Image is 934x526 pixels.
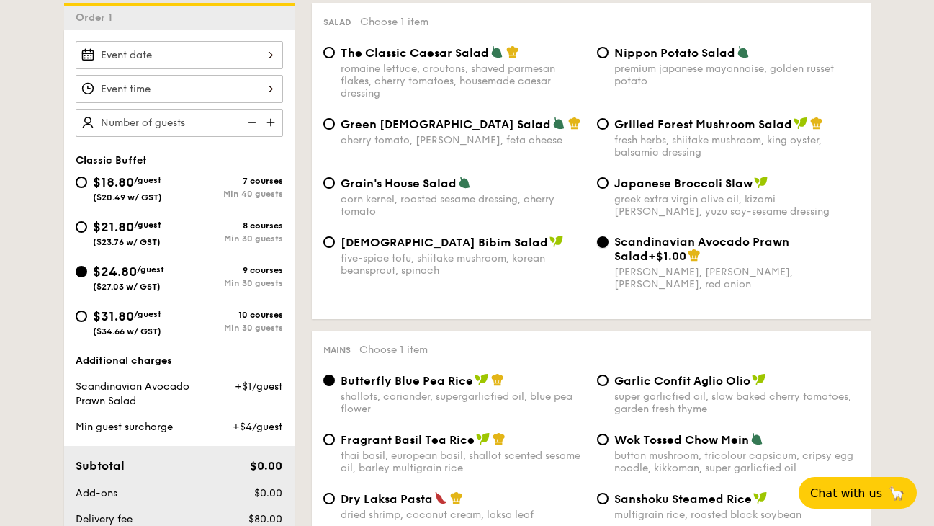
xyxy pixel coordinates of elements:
span: Butterfly Blue Pea Rice [341,374,473,388]
img: icon-chef-hat.a58ddaea.svg [688,249,701,262]
input: Butterfly Blue Pea Riceshallots, coriander, supergarlicfied oil, blue pea flower [323,375,335,386]
img: icon-vegetarian.fe4039eb.svg [737,45,750,58]
input: Event time [76,75,283,103]
img: icon-vegan.f8ff3823.svg [753,491,768,504]
span: ($34.66 w/ GST) [93,326,161,336]
img: icon-chef-hat.a58ddaea.svg [491,373,504,386]
span: Add-ons [76,487,117,499]
input: Japanese Broccoli Slawgreek extra virgin olive oil, kizami [PERSON_NAME], yuzu soy-sesame dressing [597,177,609,189]
span: Classic Buffet [76,154,147,166]
div: thai basil, european basil, shallot scented sesame oil, barley multigrain rice [341,450,585,474]
div: greek extra virgin olive oil, kizami [PERSON_NAME], yuzu soy-sesame dressing [614,193,859,218]
span: Chat with us [810,486,882,500]
input: $24.80/guest($27.03 w/ GST)9 coursesMin 30 guests [76,266,87,277]
span: +$1.00 [648,249,686,263]
span: Choose 1 item [359,344,428,356]
span: Green [DEMOGRAPHIC_DATA] Salad [341,117,551,131]
img: icon-chef-hat.a58ddaea.svg [568,117,581,130]
span: Sanshoku Steamed Rice [614,492,752,506]
input: $18.80/guest($20.49 w/ GST)7 coursesMin 40 guests [76,177,87,188]
div: Additional charges [76,354,283,368]
span: Grain's House Salad [341,177,457,190]
div: fresh herbs, shiitake mushroom, king oyster, balsamic dressing [614,134,859,159]
div: corn kernel, roasted sesame dressing, cherry tomato [341,193,585,218]
input: Dry Laksa Pastadried shrimp, coconut cream, laksa leaf [323,493,335,504]
div: 9 courses [179,265,283,275]
input: Scandinavian Avocado Prawn Salad+$1.00[PERSON_NAME], [PERSON_NAME], [PERSON_NAME], red onion [597,236,609,248]
span: Wok Tossed Chow Mein [614,433,749,447]
img: icon-add.58712e84.svg [261,109,283,136]
span: Scandinavian Avocado Prawn Salad [614,235,789,263]
input: $31.80/guest($34.66 w/ GST)10 coursesMin 30 guests [76,311,87,322]
span: Order 1 [76,12,118,24]
input: Grilled Forest Mushroom Saladfresh herbs, shiitake mushroom, king oyster, balsamic dressing [597,118,609,130]
span: /guest [134,309,161,319]
span: 🦙 [888,485,905,502]
div: 10 courses [179,310,283,320]
span: Japanese Broccoli Slaw [614,177,753,190]
span: $0.00 [250,459,282,473]
img: icon-vegetarian.fe4039eb.svg [490,45,503,58]
input: Grain's House Saladcorn kernel, roasted sesame dressing, cherry tomato [323,177,335,189]
img: icon-vegetarian.fe4039eb.svg [750,432,763,445]
span: ($23.76 w/ GST) [93,237,161,247]
input: [DEMOGRAPHIC_DATA] Bibim Saladfive-spice tofu, shiitake mushroom, korean beansprout, spinach [323,236,335,248]
div: Min 30 guests [179,233,283,244]
div: five-spice tofu, shiitake mushroom, korean beansprout, spinach [341,252,585,277]
span: Grilled Forest Mushroom Salad [614,117,792,131]
img: icon-vegan.f8ff3823.svg [754,176,768,189]
img: icon-spicy.37a8142b.svg [434,491,447,504]
div: super garlicfied oil, slow baked cherry tomatoes, garden fresh thyme [614,391,859,415]
div: 7 courses [179,176,283,186]
img: icon-chef-hat.a58ddaea.svg [506,45,519,58]
span: /guest [134,220,161,230]
div: 8 courses [179,220,283,231]
span: ($27.03 w/ GST) [93,282,161,292]
img: icon-chef-hat.a58ddaea.svg [810,117,823,130]
input: Sanshoku Steamed Ricemultigrain rice, roasted black soybean [597,493,609,504]
img: icon-vegan.f8ff3823.svg [752,373,766,386]
div: dried shrimp, coconut cream, laksa leaf [341,509,585,521]
div: shallots, coriander, supergarlicfied oil, blue pea flower [341,391,585,415]
span: +$4/guest [233,421,282,433]
span: Fragrant Basil Tea Rice [341,433,475,447]
input: Wok Tossed Chow Meinbutton mushroom, tricolour capsicum, cripsy egg noodle, kikkoman, super garli... [597,434,609,445]
span: /guest [137,264,164,275]
img: icon-chef-hat.a58ddaea.svg [450,491,463,504]
img: icon-reduce.1d2dbef1.svg [240,109,261,136]
span: [DEMOGRAPHIC_DATA] Bibim Salad [341,236,548,249]
div: romaine lettuce, croutons, shaved parmesan flakes, cherry tomatoes, housemade caesar dressing [341,63,585,99]
span: Salad [323,17,351,27]
img: icon-vegan.f8ff3823.svg [549,235,564,248]
input: Nippon Potato Saladpremium japanese mayonnaise, golden russet potato [597,47,609,58]
input: Fragrant Basil Tea Ricethai basil, european basil, shallot scented sesame oil, barley multigrain ... [323,434,335,445]
img: icon-vegan.f8ff3823.svg [476,432,490,445]
div: Min 30 guests [179,323,283,333]
span: $0.00 [254,487,282,499]
span: Min guest surcharge [76,421,173,433]
span: Dry Laksa Pasta [341,492,433,506]
span: Choose 1 item [360,16,428,28]
span: $21.80 [93,219,134,235]
input: Garlic Confit Aglio Oliosuper garlicfied oil, slow baked cherry tomatoes, garden fresh thyme [597,375,609,386]
input: The Classic Caesar Saladromaine lettuce, croutons, shaved parmesan flakes, cherry tomatoes, house... [323,47,335,58]
span: $31.80 [93,308,134,324]
span: Subtotal [76,459,125,473]
input: $21.80/guest($23.76 w/ GST)8 coursesMin 30 guests [76,221,87,233]
span: ($20.49 w/ GST) [93,192,162,202]
div: multigrain rice, roasted black soybean [614,509,859,521]
div: premium japanese mayonnaise, golden russet potato [614,63,859,87]
span: Garlic Confit Aglio Olio [614,374,750,388]
button: Chat with us🦙 [799,477,917,509]
div: Min 30 guests [179,278,283,288]
span: Nippon Potato Salad [614,46,735,60]
span: The Classic Caesar Salad [341,46,489,60]
div: [PERSON_NAME], [PERSON_NAME], [PERSON_NAME], red onion [614,266,859,290]
input: Green [DEMOGRAPHIC_DATA] Saladcherry tomato, [PERSON_NAME], feta cheese [323,118,335,130]
span: $24.80 [93,264,137,280]
input: Number of guests [76,109,283,137]
span: $18.80 [93,174,134,190]
div: button mushroom, tricolour capsicum, cripsy egg noodle, kikkoman, super garlicfied oil [614,450,859,474]
img: icon-chef-hat.a58ddaea.svg [493,432,506,445]
span: $80.00 [248,513,282,525]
